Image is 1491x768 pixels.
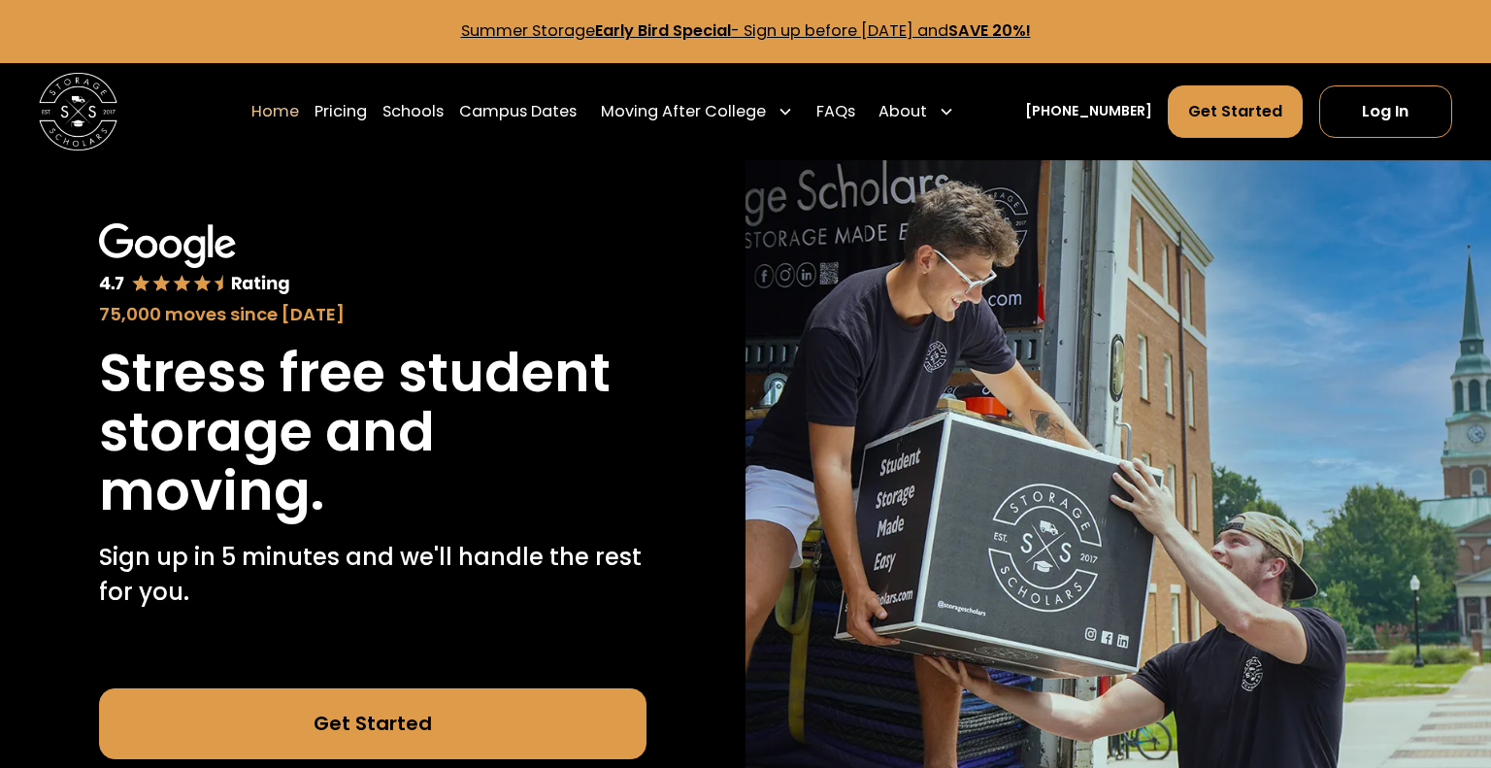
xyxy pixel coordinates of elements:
div: About [871,84,962,139]
h1: Stress free student storage and moving. [99,343,647,520]
a: Get Started [1168,85,1303,138]
a: home [39,73,117,151]
a: [PHONE_NUMBER] [1025,101,1152,121]
a: Campus Dates [459,84,577,139]
a: Home [251,84,299,139]
a: Schools [382,84,444,139]
a: Get Started [99,688,647,759]
div: Moving After College [601,100,766,123]
div: 75,000 moves since [DATE] [99,301,647,327]
p: Sign up in 5 minutes and we'll handle the rest for you. [99,540,647,611]
div: Moving After College [593,84,801,139]
img: Google 4.7 star rating [99,223,291,297]
a: Pricing [315,84,367,139]
div: About [878,100,927,123]
a: FAQs [816,84,855,139]
strong: Early Bird Special [595,19,731,42]
strong: SAVE 20%! [948,19,1031,42]
img: Storage Scholars main logo [39,73,117,151]
a: Log In [1319,85,1452,138]
a: Summer StorageEarly Bird Special- Sign up before [DATE] andSAVE 20%! [461,19,1031,42]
